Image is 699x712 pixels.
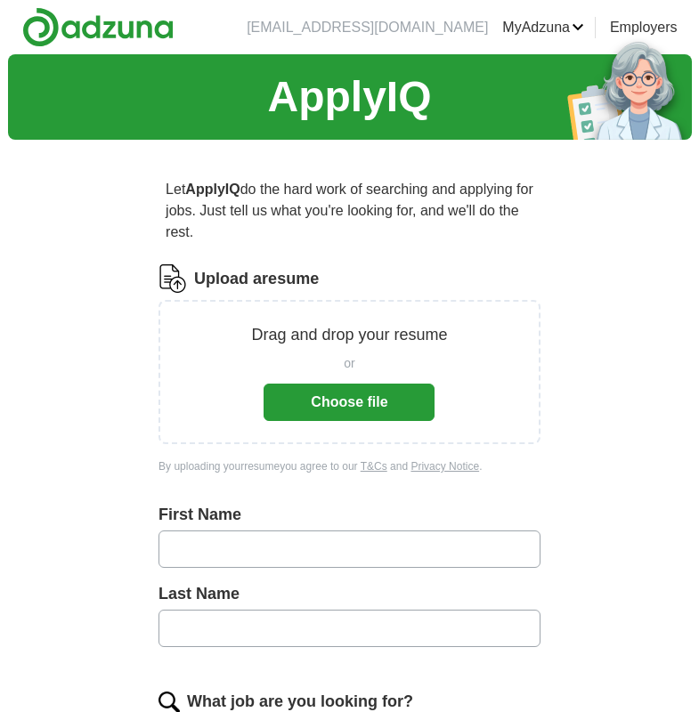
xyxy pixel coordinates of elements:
span: or [344,354,354,373]
li: [EMAIL_ADDRESS][DOMAIN_NAME] [247,17,488,38]
h1: ApplyIQ [267,65,431,129]
a: MyAdzuna [502,17,584,38]
a: Employers [610,17,678,38]
p: Drag and drop your resume [251,323,447,347]
a: Privacy Notice [410,460,479,473]
strong: ApplyIQ [185,182,240,197]
a: T&Cs [361,460,387,473]
button: Choose file [264,384,435,421]
label: Last Name [158,582,541,606]
div: By uploading your resume you agree to our and . [158,458,541,474]
img: CV Icon [158,264,187,293]
label: Upload a resume [194,267,319,291]
img: Adzuna logo [22,7,174,47]
p: Let do the hard work of searching and applying for jobs. Just tell us what you're looking for, an... [158,172,541,250]
label: First Name [158,503,541,527]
